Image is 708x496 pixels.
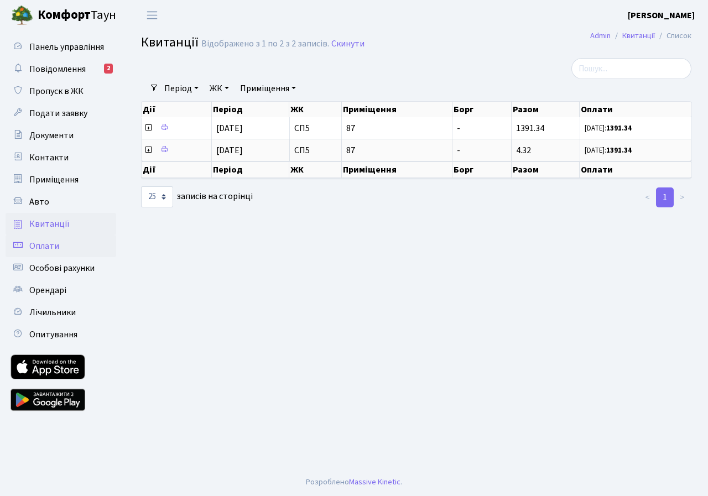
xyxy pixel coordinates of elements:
span: [DATE] [216,122,243,134]
th: Період [212,102,289,117]
span: Приміщення [29,174,79,186]
th: Оплати [580,102,691,117]
th: Оплати [580,161,691,178]
th: Дії [142,161,212,178]
th: Разом [512,102,580,117]
th: ЖК [289,102,341,117]
a: Admin [590,30,611,41]
th: Приміщення [342,102,452,117]
span: Панель управління [29,41,104,53]
th: Борг [452,161,512,178]
span: Лічильники [29,306,76,319]
span: Контакти [29,152,69,164]
a: Квитанції [622,30,655,41]
a: Опитування [6,323,116,346]
a: ЖК [205,79,233,98]
a: Скинути [331,39,365,49]
a: Орендарі [6,279,116,301]
span: Оплати [29,240,59,252]
li: Список [655,30,691,42]
input: Пошук... [571,58,691,79]
span: - [457,144,460,156]
a: Панель управління [6,36,116,58]
span: Подати заявку [29,107,87,119]
small: [DATE]: [585,145,632,155]
a: Квитанції [6,213,116,235]
button: Переключити навігацію [138,6,166,24]
span: Квитанції [29,218,70,230]
span: Документи [29,129,74,142]
span: - [457,122,460,134]
span: СП5 [294,124,337,133]
img: logo.png [11,4,33,27]
th: Дії [142,102,212,117]
a: 1 [656,187,674,207]
span: Авто [29,196,49,208]
a: Подати заявку [6,102,116,124]
th: ЖК [289,161,341,178]
div: Відображено з 1 по 2 з 2 записів. [201,39,329,49]
div: Розроблено . [306,476,402,488]
small: [DATE]: [585,123,632,133]
a: Документи [6,124,116,147]
span: СП5 [294,146,337,155]
a: Приміщення [6,169,116,191]
span: Особові рахунки [29,262,95,274]
a: Авто [6,191,116,213]
b: Комфорт [38,6,91,24]
label: записів на сторінці [141,186,253,207]
select: записів на сторінці [141,186,173,207]
b: 1391.34 [606,123,632,133]
a: [PERSON_NAME] [628,9,695,22]
th: Період [212,161,289,178]
div: 2 [104,64,113,74]
a: Контакти [6,147,116,169]
a: Оплати [6,235,116,257]
a: Період [160,79,203,98]
th: Приміщення [342,161,452,178]
span: Орендарі [29,284,66,296]
span: 87 [346,146,447,155]
a: Пропуск в ЖК [6,80,116,102]
span: Таун [38,6,116,25]
th: Борг [452,102,512,117]
span: [DATE] [216,144,243,156]
span: 1391.34 [516,122,544,134]
span: 4.32 [516,144,531,156]
span: Повідомлення [29,63,86,75]
b: 1391.34 [606,145,632,155]
th: Разом [512,161,580,178]
a: Повідомлення2 [6,58,116,80]
span: Опитування [29,328,77,341]
span: 87 [346,124,447,133]
a: Лічильники [6,301,116,323]
a: Massive Kinetic [349,476,400,488]
span: Пропуск в ЖК [29,85,84,97]
span: Квитанції [141,33,199,52]
a: Приміщення [236,79,300,98]
a: Особові рахунки [6,257,116,279]
nav: breadcrumb [574,24,708,48]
